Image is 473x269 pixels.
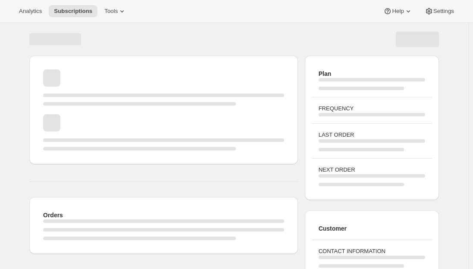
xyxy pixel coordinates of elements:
h3: LAST ORDER [319,131,425,139]
span: Tools [104,8,118,15]
span: Help [392,8,404,15]
h2: Orders [43,211,284,219]
button: Tools [99,5,132,17]
h3: CONTACT INFORMATION [319,247,425,256]
span: Subscriptions [54,8,92,15]
h3: NEXT ORDER [319,166,425,174]
button: Settings [420,5,459,17]
h2: Plan [319,69,425,78]
button: Help [378,5,417,17]
span: Analytics [19,8,42,15]
h3: FREQUENCY [319,104,425,113]
span: Settings [433,8,454,15]
button: Analytics [14,5,47,17]
button: Subscriptions [49,5,97,17]
h2: Customer [319,224,425,233]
